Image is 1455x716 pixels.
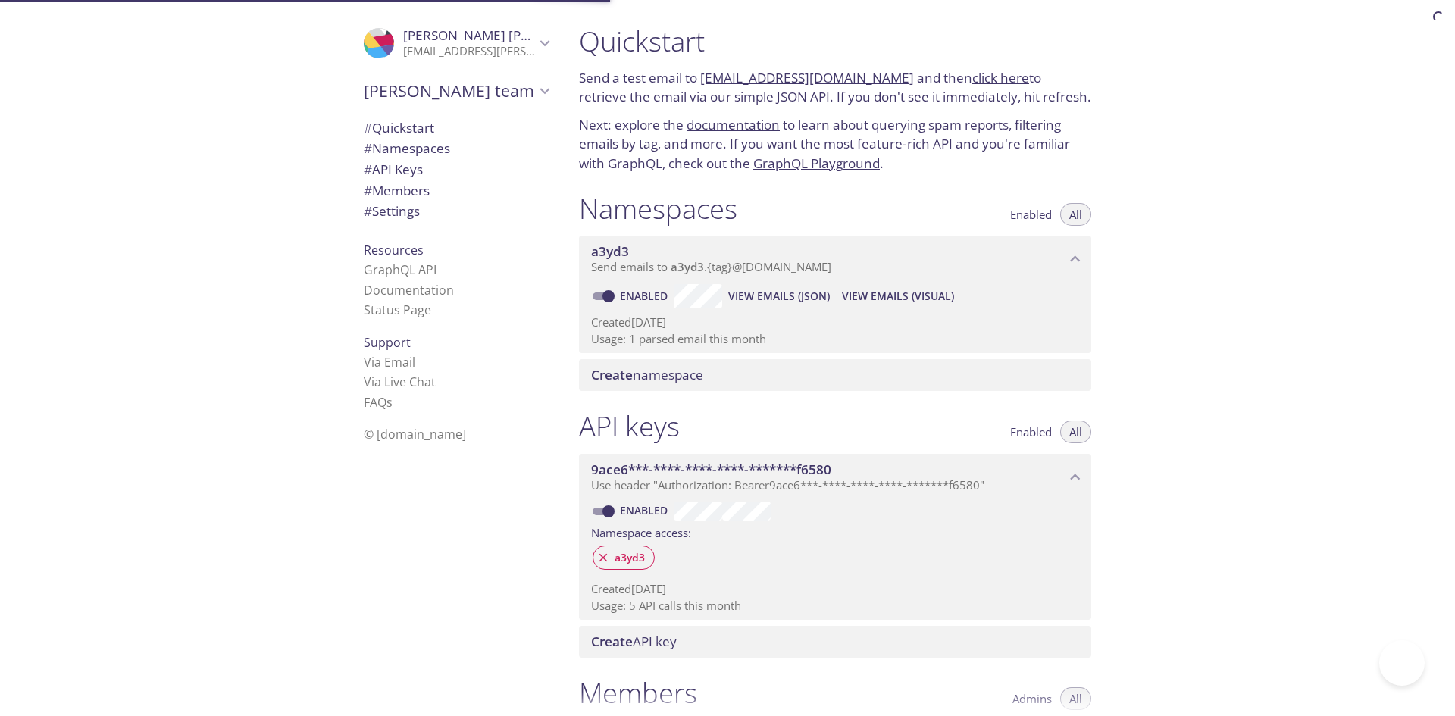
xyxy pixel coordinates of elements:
a: [EMAIL_ADDRESS][DOMAIN_NAME] [700,69,914,86]
button: Enabled [1001,203,1061,226]
div: a3yd3 namespace [579,236,1091,283]
a: Enabled [618,289,674,303]
button: All [1060,421,1091,443]
span: # [364,182,372,199]
span: Resources [364,242,424,258]
span: a3yd3 [605,551,654,564]
h1: Members [579,676,697,710]
a: Enabled [618,503,674,517]
div: Create namespace [579,359,1091,391]
span: Support [364,334,411,351]
span: # [364,202,372,220]
div: Namespaces [352,138,561,159]
span: Send emails to . {tag} @[DOMAIN_NAME] [591,259,831,274]
span: Create [591,633,633,650]
button: All [1060,687,1091,710]
span: View Emails (JSON) [728,287,830,305]
span: Members [364,182,430,199]
div: Sidow's team [352,71,561,111]
button: Enabled [1001,421,1061,443]
a: GraphQL Playground [753,155,880,172]
span: a3yd3 [591,242,629,260]
span: # [364,119,372,136]
label: Namespace access: [591,521,691,542]
span: [PERSON_NAME] team [364,80,535,102]
span: s [386,394,393,411]
span: namespace [591,366,703,383]
a: documentation [687,116,780,133]
button: Admins [1003,687,1061,710]
h1: Quickstart [579,24,1091,58]
span: © [DOMAIN_NAME] [364,426,466,442]
p: Send a test email to and then to retrieve the email via our simple JSON API. If you don't see it ... [579,68,1091,107]
span: Create [591,366,633,383]
span: Namespaces [364,139,450,157]
div: API Keys [352,159,561,180]
p: Created [DATE] [591,314,1079,330]
div: Team Settings [352,201,561,222]
a: click here [972,69,1029,86]
a: Status Page [364,302,431,318]
a: Via Email [364,354,415,371]
a: FAQ [364,394,393,411]
span: # [364,161,372,178]
span: Quickstart [364,119,434,136]
button: View Emails (JSON) [722,284,836,308]
button: All [1060,203,1091,226]
div: Create API Key [579,626,1091,658]
span: [PERSON_NAME] [PERSON_NAME] [403,27,611,44]
p: [EMAIL_ADDRESS][PERSON_NAME][DOMAIN_NAME] [403,44,535,59]
div: Sidow Adan Sidow [352,18,561,68]
p: Created [DATE] [591,581,1079,597]
a: GraphQL API [364,261,436,278]
div: Members [352,180,561,202]
h1: API keys [579,409,680,443]
a: Via Live Chat [364,374,436,390]
iframe: Help Scout Beacon - Open [1379,640,1425,686]
p: Next: explore the to learn about querying spam reports, filtering emails by tag, and more. If you... [579,115,1091,174]
span: Settings [364,202,420,220]
span: View Emails (Visual) [842,287,954,305]
a: Documentation [364,282,454,299]
div: Quickstart [352,117,561,139]
div: a3yd3 [593,546,655,570]
span: API key [591,633,677,650]
span: a3yd3 [671,259,704,274]
p: Usage: 5 API calls this month [591,598,1079,614]
h1: Namespaces [579,192,737,226]
p: Usage: 1 parsed email this month [591,331,1079,347]
span: API Keys [364,161,423,178]
span: # [364,139,372,157]
button: View Emails (Visual) [836,284,960,308]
